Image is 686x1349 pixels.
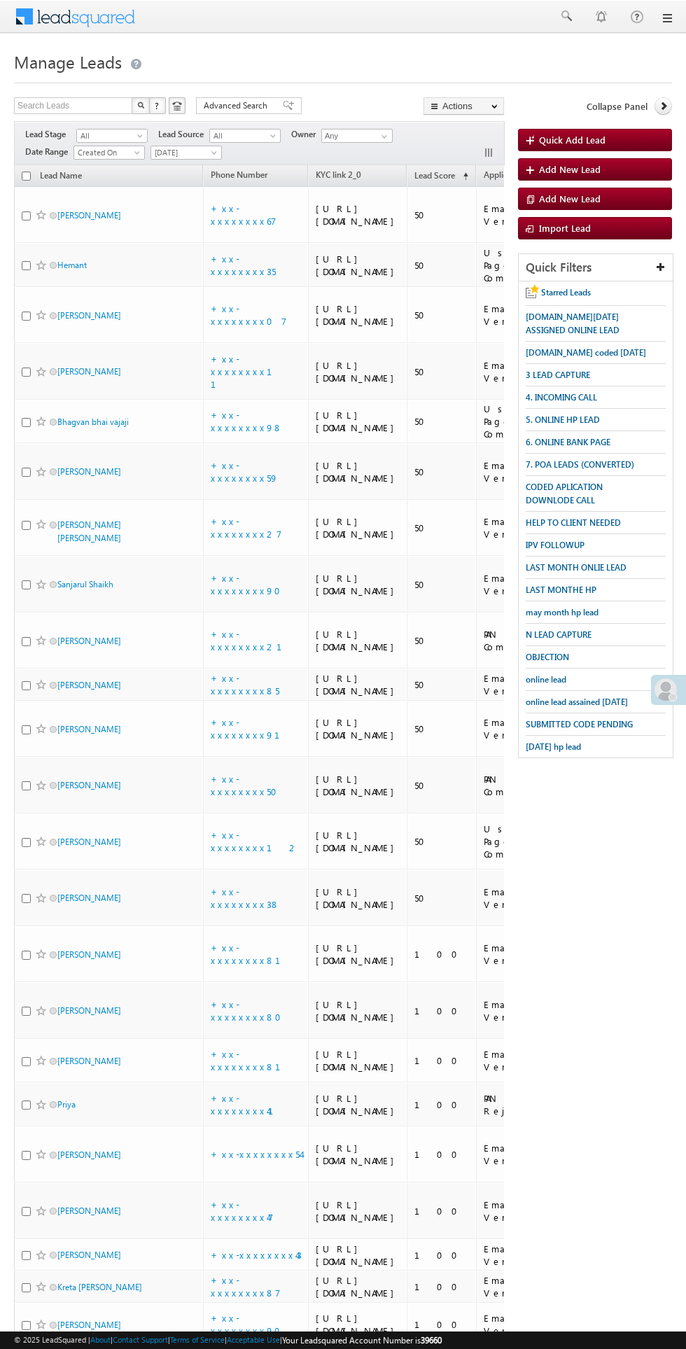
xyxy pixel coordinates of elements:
[211,1198,274,1223] a: +xx-xxxxxxxx47
[316,829,401,854] div: [URL][DOMAIN_NAME]
[57,636,121,646] a: [PERSON_NAME]
[414,259,470,272] div: 50
[414,1280,470,1293] div: 100
[484,1092,572,1117] div: PAN Rejected
[211,942,297,966] a: +xx-xxxxxxxx81
[316,672,401,697] div: [URL][DOMAIN_NAME]
[211,1092,290,1117] a: +xx-xxxxxxxx41
[74,146,141,159] span: Created On
[484,302,572,328] div: Email ID Verified
[484,628,572,653] div: PAN Details Completed
[414,722,470,735] div: 50
[227,1335,280,1344] a: Acceptable Use
[57,893,121,903] a: [PERSON_NAME]
[57,417,129,427] a: Bhagvan bhai vajaji
[316,1312,401,1337] div: [URL][DOMAIN_NAME]
[484,1312,572,1337] div: Email ID Verified
[211,302,287,327] a: +xx-xxxxxxxx07
[484,1048,572,1073] div: Email ID Verified
[526,562,626,573] span: LAST MONTH ONLIE LEAD
[158,128,209,141] span: Lead Source
[414,779,470,792] div: 50
[73,146,145,160] a: Created On
[321,129,393,143] input: Type to Search
[316,1243,401,1268] div: [URL][DOMAIN_NAME]
[484,823,572,860] div: UserInfo Page Completed
[484,1274,572,1299] div: Email ID Verified
[211,515,282,540] a: +xx-xxxxxxxx27
[149,97,166,114] button: ?
[316,1048,401,1073] div: [URL][DOMAIN_NAME]
[484,359,572,384] div: Email ID Verified
[414,1054,470,1067] div: 100
[57,837,121,847] a: [PERSON_NAME]
[421,1335,442,1345] span: 39660
[57,260,87,270] a: Hemant
[484,998,572,1023] div: Email ID Verified
[484,515,572,540] div: Email ID Verified
[211,202,276,227] a: +xx-xxxxxxxx67
[484,459,572,484] div: Email ID Verified
[211,169,267,180] span: Phone Number
[414,415,470,428] div: 50
[76,129,148,143] a: All
[57,310,121,321] a: [PERSON_NAME]
[57,1205,121,1216] a: [PERSON_NAME]
[57,466,121,477] a: [PERSON_NAME]
[526,719,633,729] span: SUBMITTED CODE PENDING
[526,674,566,685] span: online lead
[526,312,619,335] span: [DOMAIN_NAME][DATE] ASSIGNED ONLINE LEAD
[414,578,470,591] div: 50
[57,1320,121,1330] a: [PERSON_NAME]
[210,130,276,142] span: All
[211,1048,297,1072] a: +xx-xxxxxxxx81
[316,998,401,1023] div: [URL][DOMAIN_NAME]
[316,302,401,328] div: [URL][DOMAIN_NAME]
[57,579,113,589] a: Sanjarul Shaikh
[316,572,401,597] div: [URL][DOMAIN_NAME]
[526,585,596,595] span: LAST MONTHE HP
[57,1149,121,1160] a: [PERSON_NAME]
[90,1335,111,1344] a: About
[414,1098,470,1111] div: 100
[25,128,76,141] span: Lead Stage
[316,459,401,484] div: [URL][DOMAIN_NAME]
[57,366,121,377] a: [PERSON_NAME]
[539,163,601,175] span: Add New Lead
[57,1099,76,1110] a: Priya
[414,1205,470,1217] div: 100
[374,130,391,144] a: Show All Items
[414,1318,470,1331] div: 100
[316,409,401,434] div: [URL][DOMAIN_NAME]
[211,886,280,910] a: +xx-xxxxxxxx38
[484,886,572,911] div: Email ID Verified
[316,359,401,384] div: [URL][DOMAIN_NAME]
[414,522,470,534] div: 50
[316,253,401,278] div: [URL][DOMAIN_NAME]
[526,540,584,550] span: IPV FOLLOWUP
[316,1198,401,1224] div: [URL][DOMAIN_NAME]
[484,773,572,798] div: PAN Details Completed
[57,724,121,734] a: [PERSON_NAME]
[484,572,572,597] div: Email ID Verified
[211,1249,302,1261] a: +xx-xxxxxxxx43
[539,222,591,234] span: Import Lead
[33,168,89,186] a: Lead Name
[211,1274,281,1299] a: +xx-xxxxxxxx87
[211,829,299,853] a: +xx-xxxxxxxx12
[151,146,218,159] span: [DATE]
[484,246,572,284] div: UserInfo Page Completed
[526,347,646,358] span: [DOMAIN_NAME] coded [DATE]
[211,1312,289,1336] a: +xx-xxxxxxxx90
[484,1198,572,1224] div: Email ID Verified
[291,128,321,141] span: Owner
[457,171,468,182] span: (sorted ascending)
[526,697,628,707] span: online lead assained [DATE]
[316,773,401,798] div: [URL][DOMAIN_NAME]
[316,716,401,741] div: [URL][DOMAIN_NAME]
[204,167,274,186] a: Phone Number
[57,1056,121,1066] a: [PERSON_NAME]
[414,365,470,378] div: 50
[484,672,572,697] div: Email ID Verified
[484,1142,572,1167] div: Email ID Verified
